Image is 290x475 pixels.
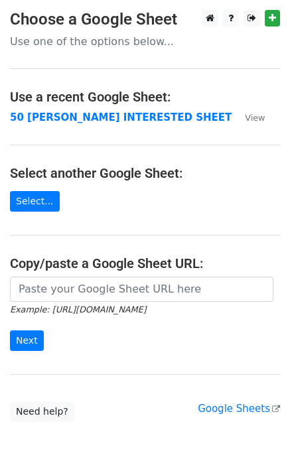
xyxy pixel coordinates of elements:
[10,165,280,181] h4: Select another Google Sheet:
[198,403,280,415] a: Google Sheets
[10,111,232,123] a: 50 [PERSON_NAME] INTERESTED SHEET
[10,330,44,351] input: Next
[10,401,74,422] a: Need help?
[232,111,265,123] a: View
[10,255,280,271] h4: Copy/paste a Google Sheet URL:
[10,10,280,29] h3: Choose a Google Sheet
[245,113,265,123] small: View
[10,305,146,314] small: Example: [URL][DOMAIN_NAME]
[10,191,60,212] a: Select...
[10,277,273,302] input: Paste your Google Sheet URL here
[10,89,280,105] h4: Use a recent Google Sheet:
[10,34,280,48] p: Use one of the options below...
